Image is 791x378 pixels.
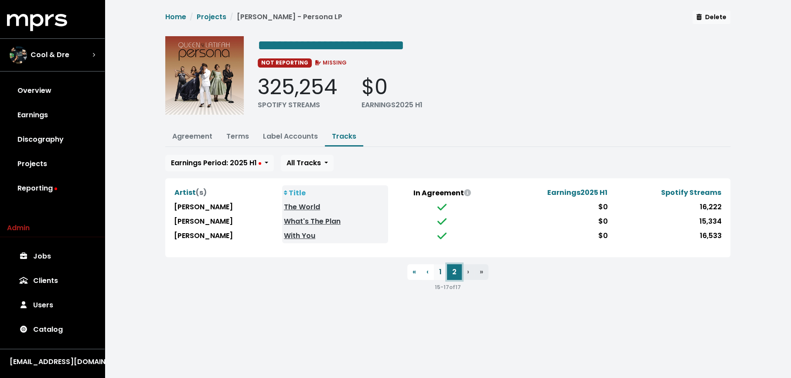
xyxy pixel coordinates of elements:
[258,38,404,52] span: Edit value
[172,200,282,215] td: [PERSON_NAME]
[282,185,388,200] th: Title
[434,264,447,280] button: 1
[496,229,610,243] td: $0
[7,244,98,269] a: Jobs
[610,229,723,243] td: 16,533
[413,267,416,277] span: «
[286,158,321,168] span: All Tracks
[226,131,249,141] a: Terms
[661,187,722,198] button: Spotify Streams
[10,46,27,64] img: The selected account / producer
[258,75,337,100] div: 325,254
[547,187,607,198] span: Earnings 2025 H1
[610,215,723,229] td: 15,334
[7,127,98,152] a: Discography
[547,187,608,198] button: Earnings2025 H1
[361,75,423,100] div: $0
[692,10,730,24] button: Delete
[281,155,334,171] button: All Tracks
[165,12,342,29] nav: breadcrumb
[447,264,462,280] button: 2
[7,356,98,368] button: [EMAIL_ADDRESS][DOMAIN_NAME]
[284,231,315,241] a: With You
[496,215,610,229] td: $0
[165,155,274,171] button: Earnings Period: 2025 H1
[172,229,282,243] td: [PERSON_NAME]
[7,269,98,293] a: Clients
[7,103,98,127] a: Earnings
[174,187,207,198] span: Artist
[388,185,496,200] th: In Agreement
[7,152,98,176] a: Projects
[258,100,337,110] div: SPOTIFY STREAMS
[197,12,226,22] a: Projects
[426,267,429,277] span: ‹
[263,131,318,141] a: Label Accounts
[10,357,95,367] div: [EMAIL_ADDRESS][DOMAIN_NAME]
[7,317,98,342] a: Catalog
[165,12,186,22] a: Home
[610,200,723,215] td: 16,222
[696,13,726,21] span: Delete
[284,202,320,212] a: The World
[171,158,261,168] span: Earnings Period: 2025 H1
[226,12,342,22] li: [PERSON_NAME] - Persona LP
[7,17,67,27] a: mprs logo
[174,187,207,198] button: Artist(s)
[496,200,610,215] td: $0
[7,78,98,103] a: Overview
[7,176,98,201] a: Reporting
[661,187,721,198] span: Spotify Streams
[7,293,98,317] a: Users
[314,59,347,66] span: MISSING
[172,131,212,141] a: Agreement
[258,58,312,67] span: NOT REPORTING
[196,187,207,198] span: (s)
[332,131,356,141] a: Tracks
[284,216,341,226] a: What's The Plan
[361,100,423,110] div: EARNINGS 2025 H1
[172,215,282,229] td: [PERSON_NAME]
[31,50,69,60] span: Cool & Dre
[165,36,244,115] img: Album cover for this project
[435,283,461,291] small: 15 - 17 of 17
